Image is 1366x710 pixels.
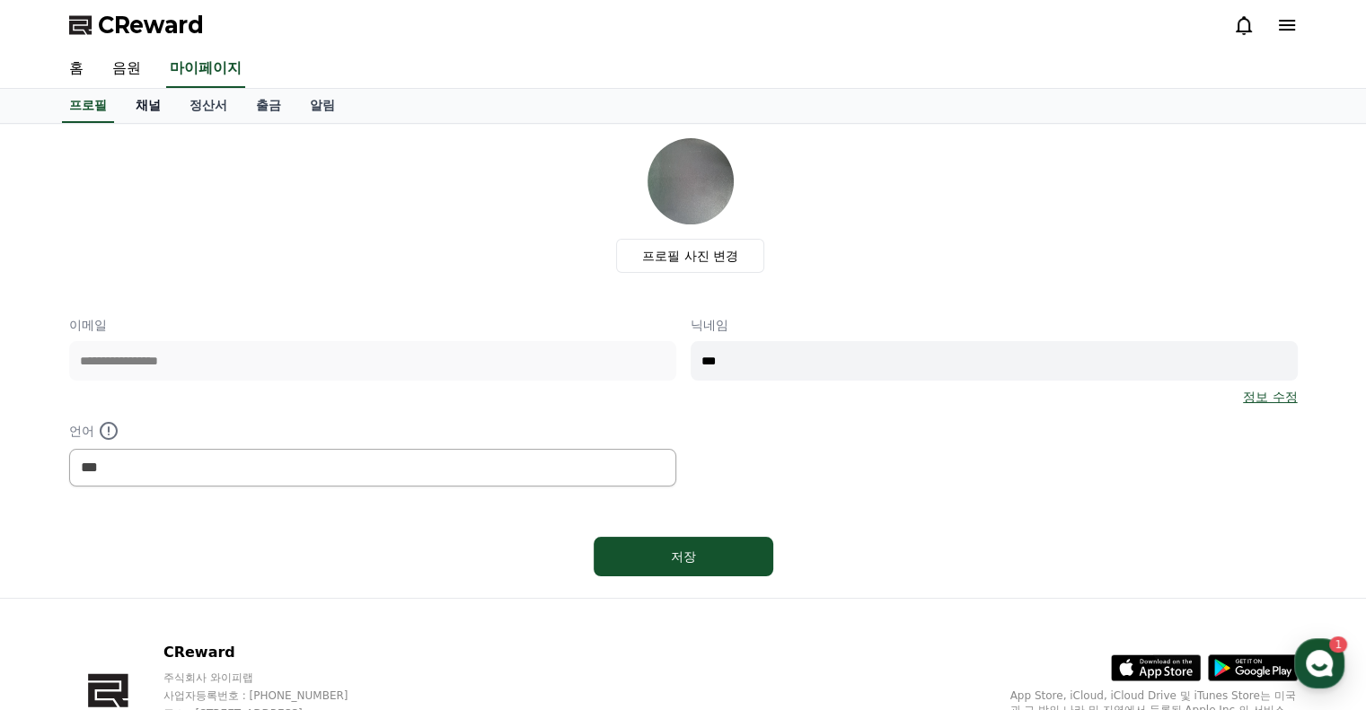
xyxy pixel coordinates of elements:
a: 프로필 [62,89,114,123]
p: 주식회사 와이피랩 [163,671,383,685]
p: 언어 [69,420,676,442]
p: 사업자등록번호 : [PHONE_NUMBER] [163,688,383,703]
a: CReward [69,11,204,39]
div: 저장 [630,548,737,565]
a: 홈 [55,50,98,88]
span: 설정 [278,588,299,602]
p: 닉네임 [691,316,1298,334]
a: 마이페이지 [166,50,245,88]
a: 정보 수정 [1243,388,1297,406]
span: 홈 [57,588,67,602]
a: 홈 [5,561,119,606]
span: CReward [98,11,204,39]
img: profile_image [648,138,734,224]
a: 1대화 [119,561,232,606]
a: 음원 [98,50,155,88]
span: 대화 [164,589,186,603]
p: CReward [163,642,383,663]
a: 채널 [121,89,175,123]
a: 정산서 [175,89,242,123]
p: 이메일 [69,316,676,334]
button: 저장 [594,537,773,576]
span: 1 [182,560,189,574]
a: 출금 [242,89,295,123]
label: 프로필 사진 변경 [616,239,764,273]
a: 알림 [295,89,349,123]
a: 설정 [232,561,345,606]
